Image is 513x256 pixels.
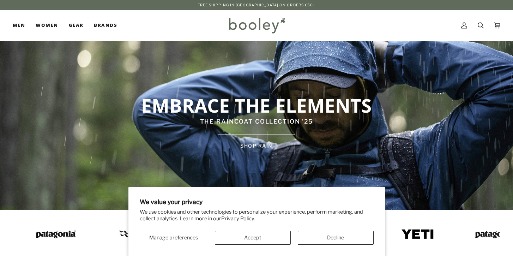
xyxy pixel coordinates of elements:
h2: We value your privacy [140,198,374,206]
p: Free Shipping in [GEOGRAPHIC_DATA] on Orders €50+ [198,2,316,8]
a: Gear [64,10,89,41]
p: We use cookies and other technologies to personalize your experience, perform marketing, and coll... [140,209,374,222]
a: Privacy Policy. [221,215,255,222]
img: Booley [226,15,288,36]
button: Manage preferences [140,231,208,245]
p: EMBRACE THE ELEMENTS [106,94,407,117]
span: Men [13,22,25,29]
button: Accept [215,231,291,245]
a: Women [30,10,63,41]
span: Brands [94,22,117,29]
span: Manage preferences [149,234,198,241]
a: SHOP rain [218,135,295,157]
p: THE RAINCOAT COLLECTION '25 [106,117,407,126]
span: Women [36,22,58,29]
a: Brands [89,10,122,41]
button: Decline [298,231,374,245]
span: Gear [69,22,84,29]
a: Men [13,10,30,41]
